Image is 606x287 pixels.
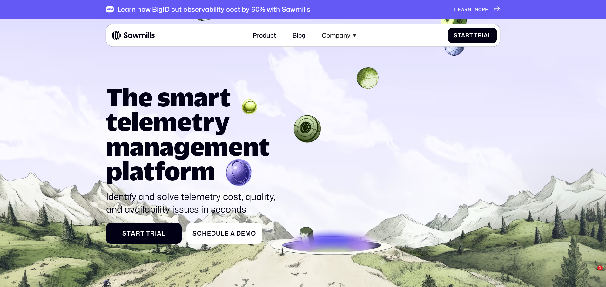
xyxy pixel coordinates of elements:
a: StartTrial [448,28,497,43]
span: l [221,230,225,237]
span: a [461,6,465,13]
a: Product [248,27,280,43]
span: e [207,230,211,237]
span: n [468,6,471,13]
div: Company [322,32,350,39]
span: S [122,230,127,237]
span: 1 [597,265,603,270]
span: a [230,230,235,237]
span: d [211,230,216,237]
span: a [131,230,136,237]
span: S [192,230,197,237]
span: T [474,32,478,38]
h1: The smart telemetry management platform [106,85,282,183]
a: Blog [288,27,310,43]
p: Identify and solve telemetry cost, quality, and availability issues in seconds [106,190,282,215]
span: m [245,230,251,237]
span: T [146,230,150,237]
span: a [157,230,162,237]
span: L [454,6,458,13]
span: r [464,6,468,13]
span: e [458,6,461,13]
span: e [485,6,488,13]
span: t [469,32,473,38]
span: t [458,32,461,38]
span: l [162,230,165,237]
span: o [251,230,256,237]
div: Company [317,27,361,43]
span: e [225,230,229,237]
span: o [478,6,482,13]
span: i [155,230,157,237]
span: r [150,230,155,237]
div: Learn how BigID cut observability cost by 60% with Sawmills [118,5,310,14]
span: t [140,230,145,237]
span: D [236,230,241,237]
span: m [475,6,478,13]
a: Learnmore [454,6,500,13]
span: S [454,32,458,38]
span: r [136,230,140,237]
a: ScheduleaDemo [186,223,262,244]
span: a [461,32,465,38]
span: t [127,230,131,237]
iframe: Intercom live chat [584,265,600,281]
span: r [465,32,469,38]
span: l [488,32,491,38]
span: e [241,230,245,237]
span: r [478,32,482,38]
span: c [197,230,202,237]
span: u [216,230,221,237]
span: a [484,32,488,38]
span: r [482,6,485,13]
a: StartTrial [106,223,182,244]
span: i [482,32,484,38]
span: h [202,230,207,237]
